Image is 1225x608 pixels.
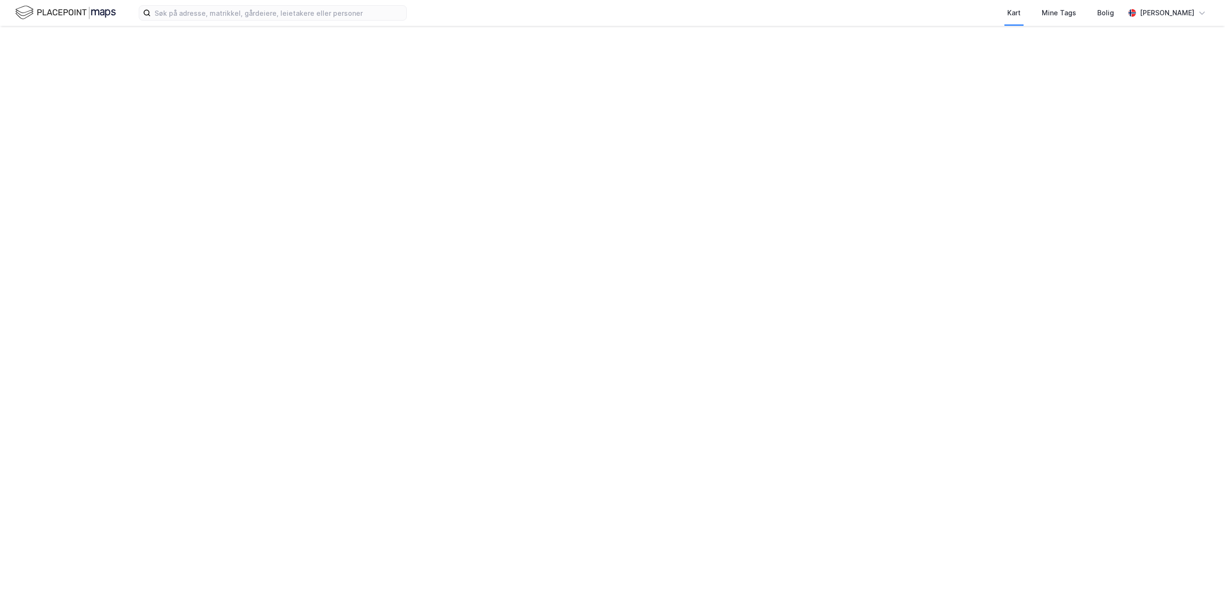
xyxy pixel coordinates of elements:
[1140,7,1194,19] div: [PERSON_NAME]
[1042,7,1076,19] div: Mine Tags
[15,4,116,21] img: logo.f888ab2527a4732fd821a326f86c7f29.svg
[151,6,406,20] input: Søk på adresse, matrikkel, gårdeiere, leietakere eller personer
[1007,7,1021,19] div: Kart
[1097,7,1114,19] div: Bolig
